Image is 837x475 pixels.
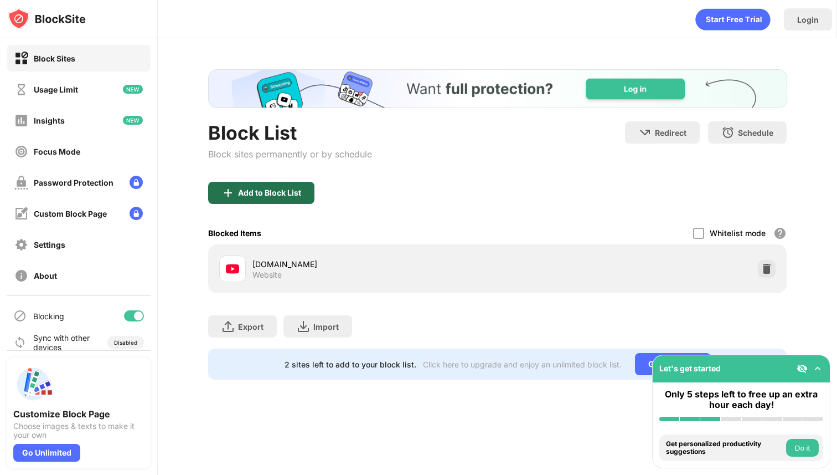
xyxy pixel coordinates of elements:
[659,364,721,373] div: Let's get started
[34,147,80,156] div: Focus Mode
[208,69,787,108] iframe: Banner
[130,207,143,220] img: lock-menu.svg
[123,85,143,94] img: new-icon.svg
[33,311,64,321] div: Blocking
[130,176,143,189] img: lock-menu.svg
[14,269,28,283] img: about-off.svg
[252,258,498,270] div: [DOMAIN_NAME]
[14,52,28,65] img: block-on.svg
[797,363,808,374] img: eye-not-visible.svg
[14,176,28,190] img: password-protection-off.svg
[114,339,137,346] div: Disabled
[786,439,819,457] button: Do it
[659,389,823,410] div: Only 5 steps left to free up an extra hour each day!
[13,422,144,440] div: Choose images & texts to make it your own
[8,8,86,30] img: logo-blocksite.svg
[34,116,65,125] div: Insights
[14,114,28,127] img: insights-off.svg
[14,238,28,252] img: settings-off.svg
[34,85,78,94] div: Usage Limit
[34,209,107,218] div: Custom Block Page
[635,353,711,375] div: Go Unlimited
[13,444,80,462] div: Go Unlimited
[34,271,57,280] div: About
[34,240,65,249] div: Settings
[738,128,773,137] div: Schedule
[285,360,416,369] div: 2 sites left to add to your block list.
[423,360,622,369] div: Click here to upgrade and enjoy an unlimited block list.
[812,363,823,374] img: omni-setup-toggle.svg
[13,309,27,323] img: blocking-icon.svg
[123,116,143,125] img: new-icon.svg
[14,207,28,221] img: customize-block-page-off.svg
[33,333,90,352] div: Sync with other devices
[238,322,263,331] div: Export
[238,188,301,197] div: Add to Block List
[34,54,75,63] div: Block Sites
[666,440,783,456] div: Get personalized productivity suggestions
[226,262,239,275] img: favicons
[14,145,28,159] img: focus-off.svg
[13,408,144,420] div: Customize Block Page
[13,364,53,404] img: push-custom-page.svg
[208,121,372,144] div: Block List
[208,228,261,238] div: Blocked Items
[313,322,339,331] div: Import
[655,128,686,137] div: Redirect
[208,149,372,160] div: Block sites permanently or by schedule
[695,8,771,30] div: animation
[34,178,113,187] div: Password Protection
[710,228,766,238] div: Whitelist mode
[14,83,28,96] img: time-usage-off.svg
[13,336,27,349] img: sync-icon.svg
[252,270,282,280] div: Website
[797,15,819,24] div: Login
